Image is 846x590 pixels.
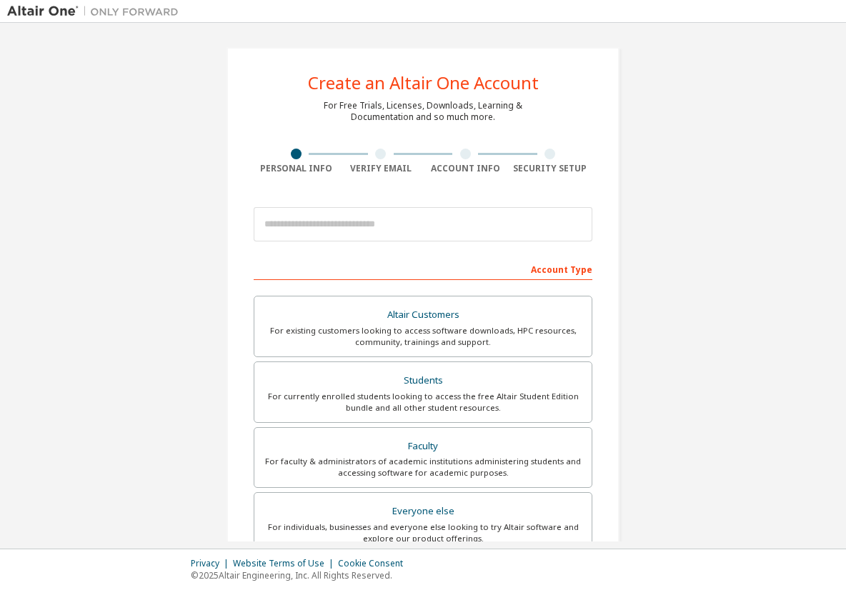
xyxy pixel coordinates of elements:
div: For existing customers looking to access software downloads, HPC resources, community, trainings ... [263,325,583,348]
div: Personal Info [254,163,339,174]
div: For Free Trials, Licenses, Downloads, Learning & Documentation and so much more. [324,100,522,123]
div: For faculty & administrators of academic institutions administering students and accessing softwa... [263,456,583,479]
div: Create an Altair One Account [308,74,539,91]
img: Altair One [7,4,186,19]
div: Website Terms of Use [233,558,338,569]
div: Account Type [254,257,592,280]
div: Security Setup [508,163,593,174]
div: Cookie Consent [338,558,412,569]
div: Faculty [263,436,583,456]
div: Privacy [191,558,233,569]
div: For currently enrolled students looking to access the free Altair Student Edition bundle and all ... [263,391,583,414]
div: Altair Customers [263,305,583,325]
div: Everyone else [263,501,583,521]
p: © 2025 Altair Engineering, Inc. All Rights Reserved. [191,569,412,581]
div: Students [263,371,583,391]
div: Account Info [423,163,508,174]
div: For individuals, businesses and everyone else looking to try Altair software and explore our prod... [263,521,583,544]
div: Verify Email [339,163,424,174]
